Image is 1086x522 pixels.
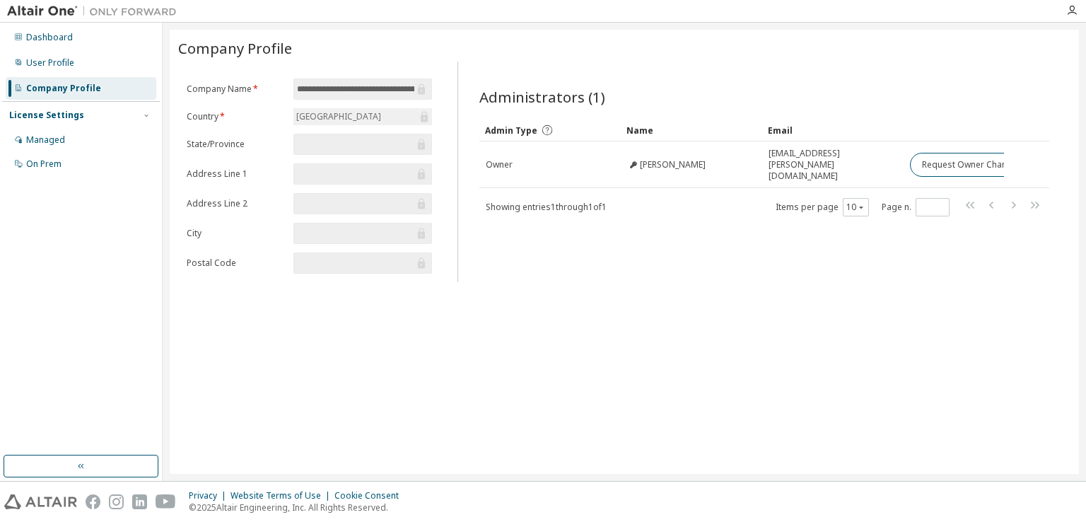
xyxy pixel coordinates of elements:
div: [GEOGRAPHIC_DATA] [294,109,383,124]
img: instagram.svg [109,494,124,509]
label: City [187,228,285,239]
div: License Settings [9,110,84,121]
div: Email [768,119,898,141]
span: [PERSON_NAME] [640,159,706,170]
label: Company Name [187,83,285,95]
button: 10 [846,202,865,213]
span: Administrators (1) [479,87,605,107]
span: [EMAIL_ADDRESS][PERSON_NAME][DOMAIN_NAME] [769,148,897,182]
span: Company Profile [178,38,292,58]
label: Postal Code [187,257,285,269]
span: Items per page [776,198,869,216]
div: Name [626,119,757,141]
div: Managed [26,134,65,146]
div: Cookie Consent [334,490,407,501]
img: facebook.svg [86,494,100,509]
img: altair_logo.svg [4,494,77,509]
div: Privacy [189,490,230,501]
img: linkedin.svg [132,494,147,509]
div: User Profile [26,57,74,69]
div: Company Profile [26,83,101,94]
label: Country [187,111,285,122]
img: youtube.svg [156,494,176,509]
div: Dashboard [26,32,73,43]
button: Request Owner Change [910,153,1029,177]
span: Showing entries 1 through 1 of 1 [486,201,607,213]
span: Admin Type [485,124,537,137]
div: [GEOGRAPHIC_DATA] [293,108,432,125]
label: Address Line 1 [187,168,285,180]
span: Page n. [882,198,950,216]
label: State/Province [187,139,285,150]
img: Altair One [7,4,184,18]
div: Website Terms of Use [230,490,334,501]
label: Address Line 2 [187,198,285,209]
div: On Prem [26,158,62,170]
p: © 2025 Altair Engineering, Inc. All Rights Reserved. [189,501,407,514]
span: Owner [486,159,513,170]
